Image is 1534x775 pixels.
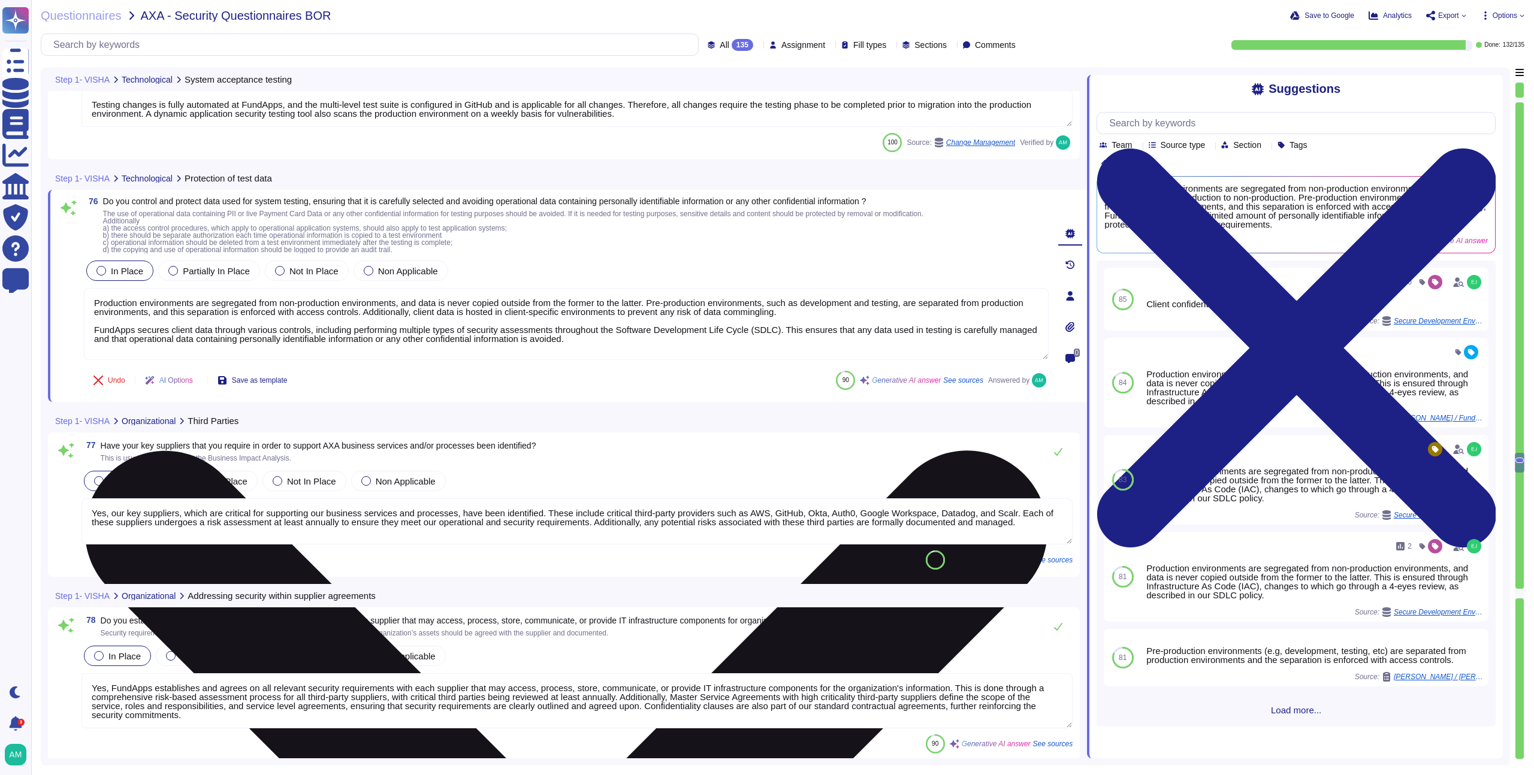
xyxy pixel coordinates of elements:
[5,744,26,765] img: user
[781,41,825,49] span: Assignment
[1304,12,1354,19] span: Save to Google
[887,139,898,146] span: 100
[111,266,143,276] span: In Place
[1119,379,1127,386] span: 84
[122,174,173,183] span: Technological
[1493,12,1517,19] span: Options
[1033,556,1073,564] span: See sources
[188,416,238,425] span: Third Parties
[1438,12,1459,19] span: Export
[975,41,1016,49] span: Comments
[1467,442,1481,456] img: user
[55,174,110,183] span: Step 1- VISHA
[1119,654,1127,661] span: 81
[843,377,849,383] span: 90
[55,592,110,600] span: Step 1- VISHA
[17,719,25,726] div: 3
[122,592,176,600] span: Organizational
[720,41,729,49] span: All
[1467,275,1481,289] img: user
[946,139,1015,146] span: Change Management
[1394,673,1484,680] span: [PERSON_NAME] / [PERSON_NAME] DDQ - 2025
[81,441,96,449] span: 77
[103,210,923,254] span: The use of operational data containing PII or live Payment Card Data or any other confidential in...
[188,591,375,600] span: Addressing security within supplier agreements
[185,174,272,183] span: Protection of test data
[1074,349,1080,357] span: 0
[122,75,173,84] span: Technological
[1119,296,1127,303] span: 85
[1020,139,1053,146] span: Verified by
[932,556,938,563] span: 90
[1369,11,1412,20] button: Analytics
[907,138,1015,147] span: Source:
[914,41,947,49] span: Sections
[81,90,1073,127] textarea: Testing changes is fully automated at FundApps, and the multi-level test suite is configured in G...
[141,10,331,22] span: AXA - Security Questionnaires BOR
[1290,11,1354,20] button: Save to Google
[55,75,110,84] span: Step 1- VISHA
[1097,706,1496,715] span: Load more...
[853,41,886,49] span: Fill types
[1484,42,1500,48] span: Done:
[1032,373,1046,387] img: user
[183,266,250,276] span: Partially In Place
[1355,672,1484,682] span: Source:
[1383,12,1412,19] span: Analytics
[84,288,1049,360] textarea: Production environments are segregated from non-production environments, and data is never copied...
[103,196,866,206] span: Do you control and protect data used for system testing, ensuring that it is carefully selected a...
[81,673,1073,728] textarea: Yes, FundApps establishes and agrees on all relevant security requirements with each supplier tha...
[932,740,938,747] span: 90
[1119,573,1127,580] span: 81
[1056,135,1070,150] img: user
[2,741,35,768] button: user
[1467,539,1481,553] img: user
[41,10,122,22] span: Questionnaires
[81,498,1073,544] textarea: Yes, our key suppliers, which are critical for supporting our business services and processes, ha...
[122,417,176,425] span: Organizational
[84,197,98,205] span: 76
[1119,476,1127,483] span: 83
[1033,740,1073,747] span: See sources
[1503,42,1524,48] span: 132 / 135
[289,266,339,276] span: Not In Place
[47,34,698,55] input: Search by keywords
[185,75,292,84] span: System acceptance testing
[1146,646,1484,664] div: Pre-production environments (e.g, development, testing, etc) are separated from production enviro...
[1103,113,1495,134] input: Search by keywords
[81,616,96,624] span: 78
[732,39,753,51] div: 135
[55,417,110,425] span: Step 1- VISHA
[378,266,438,276] span: Non Applicable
